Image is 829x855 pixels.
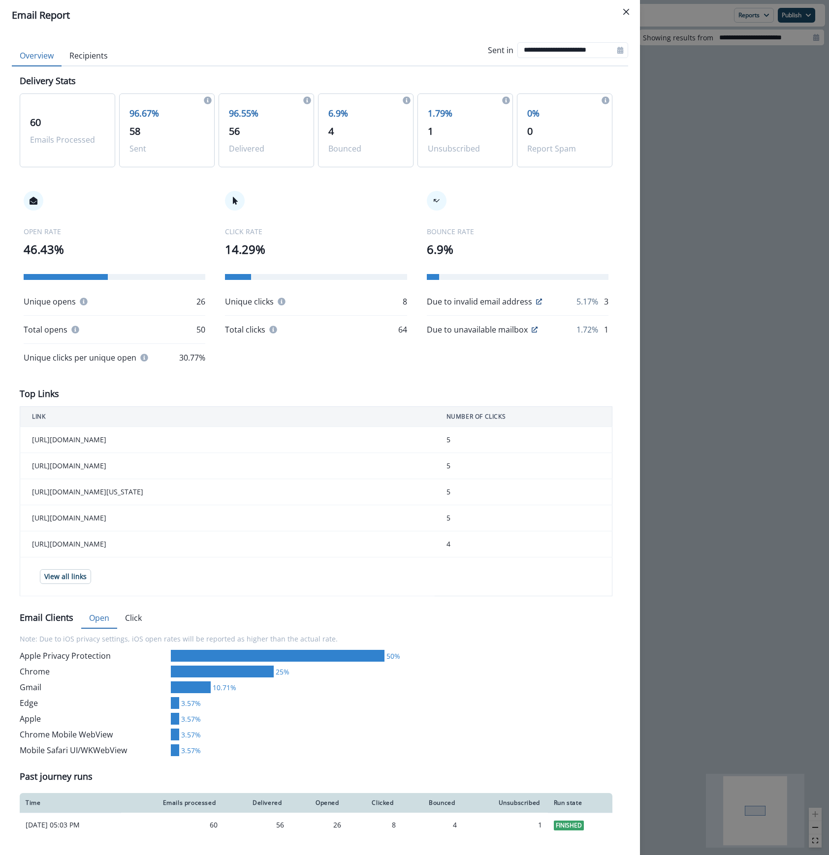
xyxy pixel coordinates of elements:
[20,713,167,725] div: Apple
[30,134,105,146] p: Emails Processed
[30,116,41,129] span: 60
[20,453,435,479] td: [URL][DOMAIN_NAME]
[604,296,608,307] p: 3
[427,241,608,258] p: 6.9%
[44,573,87,581] p: View all links
[62,46,116,66] button: Recipients
[428,124,433,138] span: 1
[427,226,608,237] p: BOUNCE RATE
[179,730,201,740] div: 3.57%
[225,241,407,258] p: 14.29%
[24,352,136,364] p: Unique clicks per unique open
[20,729,167,740] div: Chrome Mobile WebView
[20,479,435,505] td: [URL][DOMAIN_NAME][US_STATE]
[81,608,117,629] button: Open
[328,143,403,154] p: Bounced
[328,107,403,120] p: 6.9%
[328,124,334,138] span: 4
[408,799,457,807] div: Bounced
[229,799,284,807] div: Delivered
[604,324,608,336] p: 1
[20,697,167,709] div: Edge
[229,820,284,830] div: 56
[179,745,201,756] div: 3.57%
[12,8,628,23] div: Email Report
[384,651,400,661] div: 50%
[408,820,457,830] div: 4
[229,124,240,138] span: 56
[196,296,205,307] p: 26
[20,387,59,400] p: Top Links
[20,650,167,662] div: Apple Privacy Protection
[24,226,205,237] p: OPEN RATE
[20,628,612,650] p: Note: Due to iOS privacy settings, iOS open rates will be reported as higher than the actual rate.
[576,324,598,336] p: 1.72%
[24,296,76,307] p: Unique opens
[435,427,612,453] td: 5
[428,143,503,154] p: Unsubscribed
[40,569,91,584] button: View all links
[20,770,93,783] p: Past journey runs
[274,667,289,677] div: 25%
[527,143,602,154] p: Report Spam
[196,324,205,336] p: 50
[12,46,62,66] button: Overview
[179,698,201,708] div: 3.57%
[229,143,304,154] p: Delivered
[20,531,435,557] td: [URL][DOMAIN_NAME]
[296,820,341,830] div: 26
[435,505,612,531] td: 5
[117,608,150,629] button: Click
[469,799,542,807] div: Unsubscribed
[127,799,218,807] div: Emails processed
[20,505,435,531] td: [URL][DOMAIN_NAME]
[225,296,274,307] p: Unique clicks
[435,479,612,505] td: 5
[20,681,167,693] div: Gmail
[296,799,341,807] div: Opened
[129,143,204,154] p: Sent
[20,611,73,624] p: Email Clients
[527,107,602,120] p: 0%
[26,820,115,830] p: [DATE] 05:03 PM
[20,427,435,453] td: [URL][DOMAIN_NAME]
[527,124,533,138] span: 0
[618,4,634,20] button: Close
[20,666,167,677] div: Chrome
[225,324,265,336] p: Total clicks
[427,296,532,307] p: Due to invalid email address
[435,531,612,557] td: 4
[127,820,218,830] div: 60
[229,107,304,120] p: 96.55%
[20,744,167,756] div: Mobile Safari UI/WKWebView
[24,241,205,258] p: 46.43%
[398,324,407,336] p: 64
[179,714,201,724] div: 3.57%
[576,296,598,307] p: 5.17%
[26,799,115,807] div: Time
[554,821,584,830] span: Finished
[428,107,503,120] p: 1.79%
[353,820,396,830] div: 8
[435,453,612,479] td: 5
[211,682,236,693] div: 10.71%
[129,107,204,120] p: 96.67%
[554,799,606,807] div: Run state
[179,352,205,364] p: 30.77%
[129,124,140,138] span: 58
[469,820,542,830] div: 1
[403,296,407,307] p: 8
[427,324,528,336] p: Due to unavailable mailbox
[225,226,407,237] p: CLICK RATE
[353,799,396,807] div: Clicked
[488,44,513,56] p: Sent in
[20,74,76,88] p: Delivery Stats
[435,407,612,427] th: NUMBER OF CLICKS
[24,324,67,336] p: Total opens
[20,407,435,427] th: LINK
